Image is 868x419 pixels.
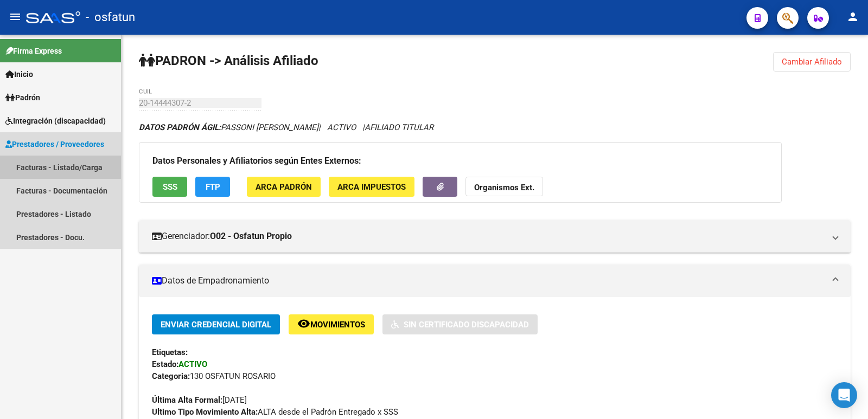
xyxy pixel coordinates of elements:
mat-panel-title: Datos de Empadronamiento [152,275,825,287]
strong: Etiquetas: [152,347,188,357]
span: SSS [163,182,177,192]
div: Open Intercom Messenger [831,382,857,408]
strong: ACTIVO [178,359,207,369]
strong: Organismos Ext. [474,183,534,192]
mat-expansion-panel-header: Datos de Empadronamiento [139,265,851,297]
strong: PADRON -> Análisis Afiliado [139,53,318,68]
button: ARCA Impuestos [329,177,414,197]
span: Prestadores / Proveedores [5,138,104,150]
button: Sin Certificado Discapacidad [382,314,538,334]
button: Enviar Credencial Digital [152,314,280,334]
button: Movimientos [289,314,374,334]
mat-icon: person [846,10,859,23]
span: ALTA desde el Padrón Entregado x SSS [152,407,398,417]
i: | ACTIVO | [139,123,433,132]
strong: DATOS PADRÓN ÁGIL: [139,123,221,132]
button: Organismos Ext. [465,177,543,197]
span: Movimientos [310,320,365,330]
mat-panel-title: Gerenciador: [152,230,825,242]
span: PASSONI [PERSON_NAME] [139,123,318,132]
mat-icon: remove_red_eye [297,317,310,330]
strong: O02 - Osfatun Propio [210,230,292,242]
span: ARCA Padrón [256,182,312,192]
strong: Categoria: [152,371,190,381]
span: Inicio [5,68,33,80]
span: Enviar Credencial Digital [161,320,271,330]
strong: Ultimo Tipo Movimiento Alta: [152,407,258,417]
span: Padrón [5,92,40,104]
span: Sin Certificado Discapacidad [404,320,529,330]
div: 130 OSFATUN ROSARIO [152,370,838,382]
button: FTP [195,177,230,197]
span: Cambiar Afiliado [782,57,842,67]
span: AFILIADO TITULAR [365,123,433,132]
mat-icon: menu [9,10,22,23]
button: SSS [152,177,187,197]
strong: Estado: [152,359,178,369]
span: - osfatun [86,5,135,29]
span: ARCA Impuestos [337,182,406,192]
span: Firma Express [5,45,62,57]
button: ARCA Padrón [247,177,321,197]
h3: Datos Personales y Afiliatorios según Entes Externos: [152,153,768,169]
mat-expansion-panel-header: Gerenciador:O02 - Osfatun Propio [139,220,851,253]
strong: Última Alta Formal: [152,395,222,405]
button: Cambiar Afiliado [773,52,851,72]
span: [DATE] [152,395,247,405]
span: FTP [206,182,220,192]
span: Integración (discapacidad) [5,115,106,127]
